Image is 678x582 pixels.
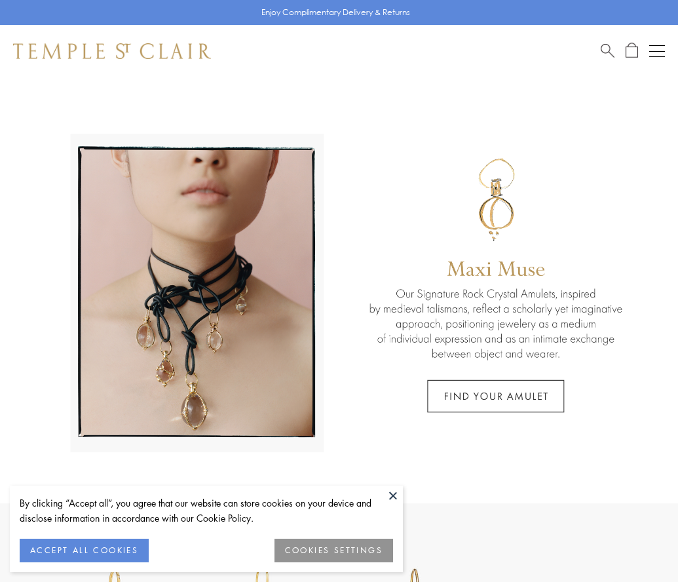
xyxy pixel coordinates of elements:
a: Search [601,43,614,59]
a: Open Shopping Bag [626,43,638,59]
button: Open navigation [649,43,665,59]
button: ACCEPT ALL COOKIES [20,539,149,562]
img: Temple St. Clair [13,43,211,59]
button: COOKIES SETTINGS [274,539,393,562]
p: Enjoy Complimentary Delivery & Returns [261,6,410,19]
div: By clicking “Accept all”, you agree that our website can store cookies on your device and disclos... [20,495,393,526]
